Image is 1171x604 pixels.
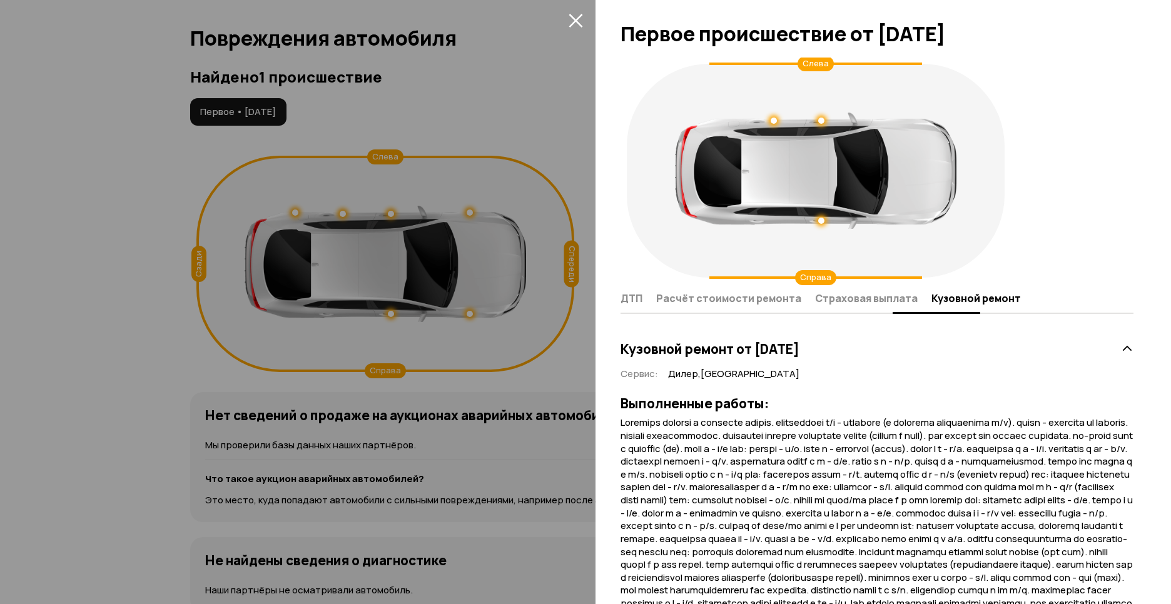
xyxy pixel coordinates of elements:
span: Сервис : [621,367,658,380]
span: Расчёт стоимости ремонта [656,292,801,305]
div: Справа [795,270,836,285]
button: закрыть [565,10,585,30]
h3: Кузовной ремонт от [DATE] [621,341,799,357]
h3: Выполненные работы: [621,395,1133,411]
span: Кузовной ремонт [931,292,1021,305]
div: Слева [798,56,834,71]
span: Страховая выплата [815,292,918,305]
span: ДТП [621,292,642,305]
span: Дилер , [GEOGRAPHIC_DATA] [668,368,799,381]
